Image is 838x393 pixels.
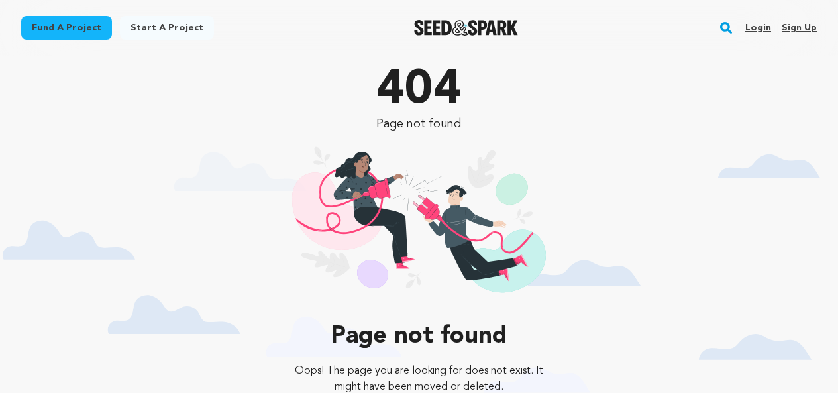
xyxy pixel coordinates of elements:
[414,20,518,36] img: Seed&Spark Logo Dark Mode
[120,16,214,40] a: Start a project
[782,17,817,38] a: Sign up
[414,20,518,36] a: Seed&Spark Homepage
[292,146,546,310] img: 404 illustration
[21,16,112,40] a: Fund a project
[286,323,551,350] p: Page not found
[745,17,771,38] a: Login
[286,115,551,133] p: Page not found
[286,67,551,115] p: 404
